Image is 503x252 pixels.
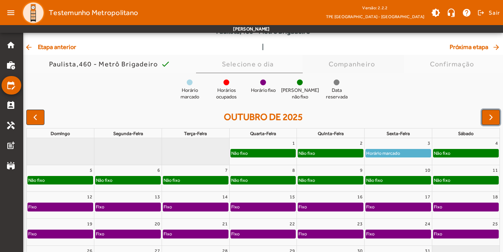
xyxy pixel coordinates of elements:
mat-icon: work_history [6,61,15,70]
td: 19 de outubro de 2025 [27,219,94,246]
td: 21 de outubro de 2025 [162,219,229,246]
td: 10 de outubro de 2025 [365,165,432,192]
div: Não fixo [28,176,45,184]
td: 3 de outubro de 2025 [365,138,432,165]
div: Selecione o dia [222,60,277,68]
button: Sair [476,7,500,19]
span: Horário marcado [174,87,205,100]
span: | [262,42,264,52]
a: 23 de outubro de 2025 [356,219,364,229]
mat-icon: perm_contact_calendar [6,101,15,110]
a: 2 de outubro de 2025 [358,138,364,148]
a: segunda-feira [112,129,145,138]
td: 1 de outubro de 2025 [229,138,297,165]
span: Sair [489,7,500,19]
a: 1 de outubro de 2025 [291,138,297,148]
td: 18 de outubro de 2025 [432,192,500,219]
a: 19 de outubro de 2025 [85,219,94,229]
a: 14 de outubro de 2025 [221,192,229,202]
td: 22 de outubro de 2025 [229,219,297,246]
div: Fixo [231,203,240,211]
a: quarta-feira [249,129,278,138]
span: Etapa anterior [25,42,76,52]
span: TPE [GEOGRAPHIC_DATA] - [GEOGRAPHIC_DATA] [326,13,424,20]
div: Não fixo [433,149,451,157]
td: 13 de outubro de 2025 [94,192,162,219]
a: terça-feira [182,129,208,138]
h2: outubro de 2025 [224,112,303,123]
div: Fixo [298,203,307,211]
td: 5 de outubro de 2025 [27,165,94,192]
div: Fixo [433,203,443,211]
a: quinta-feira [316,129,345,138]
div: Fixo [366,203,375,211]
a: 4 de outubro de 2025 [494,138,500,148]
a: domingo [49,129,72,138]
a: 20 de outubro de 2025 [153,219,162,229]
td: 4 de outubro de 2025 [432,138,500,165]
td: 7 de outubro de 2025 [162,165,229,192]
div: Horário marcado [366,149,401,157]
a: 18 de outubro de 2025 [491,192,500,202]
a: 7 de outubro de 2025 [223,165,229,175]
div: Fixo [163,203,172,211]
div: Não fixo [231,149,248,157]
mat-icon: menu [3,5,19,20]
a: 8 de outubro de 2025 [291,165,297,175]
span: [PERSON_NAME] não fixo [281,87,319,100]
div: Versão: 2.2.2 [326,3,424,13]
a: 6 de outubro de 2025 [156,165,162,175]
div: Fixo [95,230,105,238]
div: Fixo [28,230,37,238]
td: 12 de outubro de 2025 [27,192,94,219]
div: Paulista,460 - Metrô Brigadeiro [49,60,161,68]
a: Testemunho Metropolitano [19,1,138,24]
span: Testemunho Metropolitano [49,7,138,19]
div: Fixo [433,230,443,238]
mat-icon: check [161,59,170,69]
td: 20 de outubro de 2025 [94,219,162,246]
a: 24 de outubro de 2025 [423,219,432,229]
td: 9 de outubro de 2025 [297,165,365,192]
a: 21 de outubro de 2025 [221,219,229,229]
div: Companheiro [329,60,379,68]
mat-icon: arrow_back [25,43,34,51]
div: Fixo [163,230,172,238]
td: 6 de outubro de 2025 [94,165,162,192]
a: 22 de outubro de 2025 [288,219,297,229]
a: 5 de outubro de 2025 [88,165,94,175]
a: 9 de outubro de 2025 [358,165,364,175]
span: Horário fixo [251,87,276,94]
mat-icon: arrow_forward [492,43,501,51]
span: Horários ocupados [211,87,242,100]
mat-icon: home [6,41,15,50]
a: 25 de outubro de 2025 [491,219,500,229]
mat-icon: edit_calendar [6,81,15,90]
div: Fixo [28,203,37,211]
a: 13 de outubro de 2025 [153,192,162,202]
td: 8 de outubro de 2025 [229,165,297,192]
div: Fixo [231,230,240,238]
span: Data reservada [321,87,352,100]
a: 11 de outubro de 2025 [491,165,500,175]
div: Fixo [95,203,105,211]
mat-icon: handyman [6,121,15,130]
td: 16 de outubro de 2025 [297,192,365,219]
a: 10 de outubro de 2025 [423,165,432,175]
div: Não fixo [298,149,315,157]
div: Não fixo [366,176,383,184]
td: 11 de outubro de 2025 [432,165,500,192]
span: Próxima etapa [450,42,501,52]
td: 23 de outubro de 2025 [297,219,365,246]
td: 24 de outubro de 2025 [365,219,432,246]
mat-icon: stadium [6,161,15,170]
a: 15 de outubro de 2025 [288,192,297,202]
a: sábado [457,129,475,138]
td: 17 de outubro de 2025 [365,192,432,219]
td: 15 de outubro de 2025 [229,192,297,219]
mat-icon: post_add [6,141,15,150]
a: 3 de outubro de 2025 [426,138,432,148]
a: 12 de outubro de 2025 [85,192,94,202]
a: 17 de outubro de 2025 [423,192,432,202]
a: 16 de outubro de 2025 [356,192,364,202]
